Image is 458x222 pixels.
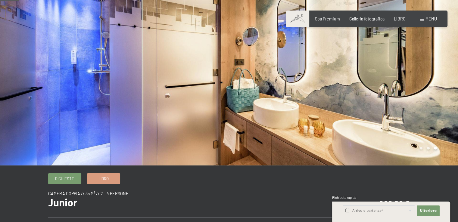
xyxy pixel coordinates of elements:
[87,174,120,183] a: Libro
[315,16,340,21] a: Spa Premium
[55,176,74,181] font: Richieste
[349,16,385,21] a: Galleria fotografica
[98,176,109,181] font: Libro
[48,191,129,196] font: Camera doppia // 35 m² // 2 - 4 persone
[420,209,437,213] font: Ulteriore
[332,196,356,199] font: Richiesta rapida
[394,16,406,21] a: LIBRO
[48,174,81,183] a: Richieste
[48,196,77,209] font: Junior
[417,205,440,216] button: Ulteriore
[425,16,437,21] font: menu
